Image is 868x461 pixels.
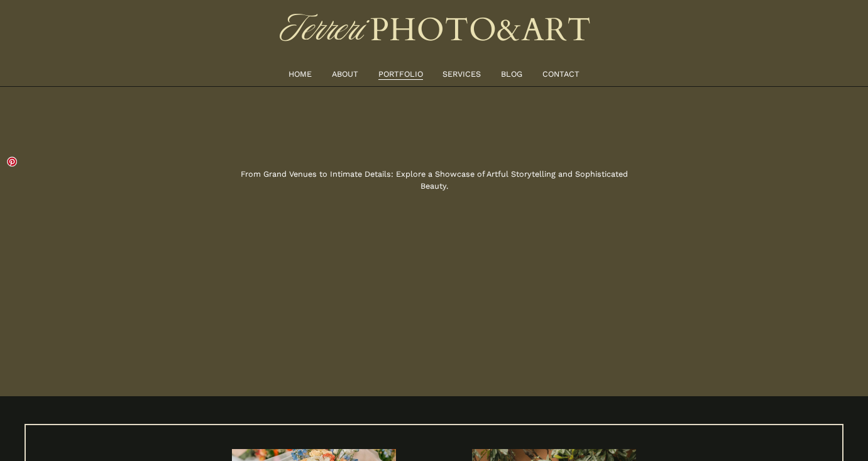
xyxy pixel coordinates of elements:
a: PORTFOLIO [378,67,423,81]
a: BLOG [501,67,522,81]
a: ABOUT [332,67,358,81]
img: TERRERI PHOTO &amp; ART [277,6,591,53]
a: Pin it! [7,157,17,167]
a: HOME [288,67,312,81]
a: CONTACT [542,67,580,81]
a: SERVICES [442,67,481,81]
